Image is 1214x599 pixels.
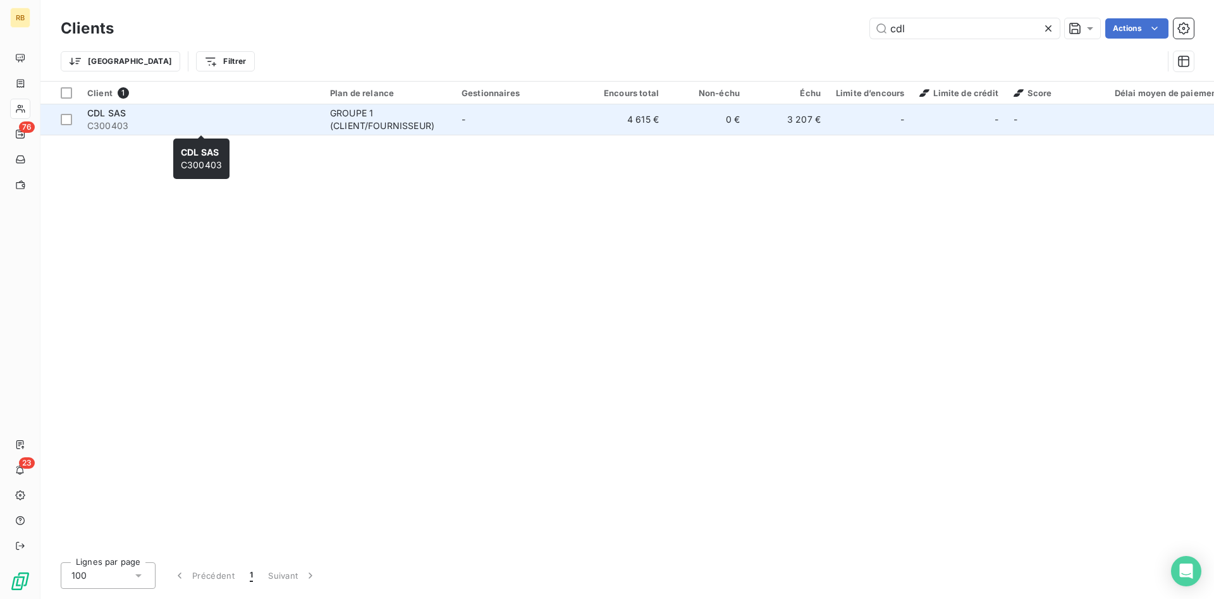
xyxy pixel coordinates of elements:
span: CDL SAS [87,108,126,118]
span: - [900,113,904,126]
a: 76 [10,124,30,144]
button: Suivant [261,562,324,589]
span: - [1014,114,1017,125]
span: 1 [250,569,253,582]
td: 4 615 € [586,104,666,135]
div: RB [10,8,30,28]
div: Open Intercom Messenger [1171,556,1201,586]
span: Score [1014,88,1052,98]
div: Échu [755,88,821,98]
h3: Clients [61,17,114,40]
input: Rechercher [870,18,1060,39]
div: Plan de relance [330,88,446,98]
button: [GEOGRAPHIC_DATA] [61,51,180,71]
div: Limite d’encours [836,88,904,98]
span: 1 [118,87,129,99]
button: Précédent [166,562,242,589]
button: Actions [1105,18,1168,39]
div: Encours total [593,88,659,98]
button: Filtrer [196,51,254,71]
button: 1 [242,562,261,589]
div: Non-échu [674,88,740,98]
div: GROUPE 1 (CLIENT/FOURNISSEUR) [330,107,446,132]
td: 0 € [666,104,747,135]
span: 76 [19,121,35,133]
span: CDL SAS [181,147,219,157]
span: - [995,113,998,126]
img: Logo LeanPay [10,571,30,591]
td: 3 207 € [747,104,828,135]
span: - [462,114,465,125]
span: Limite de crédit [919,88,998,98]
span: C300403 [87,120,315,132]
span: Client [87,88,113,98]
span: 100 [71,569,87,582]
span: 23 [19,457,35,469]
span: C300403 [181,147,222,170]
div: Gestionnaires [462,88,578,98]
